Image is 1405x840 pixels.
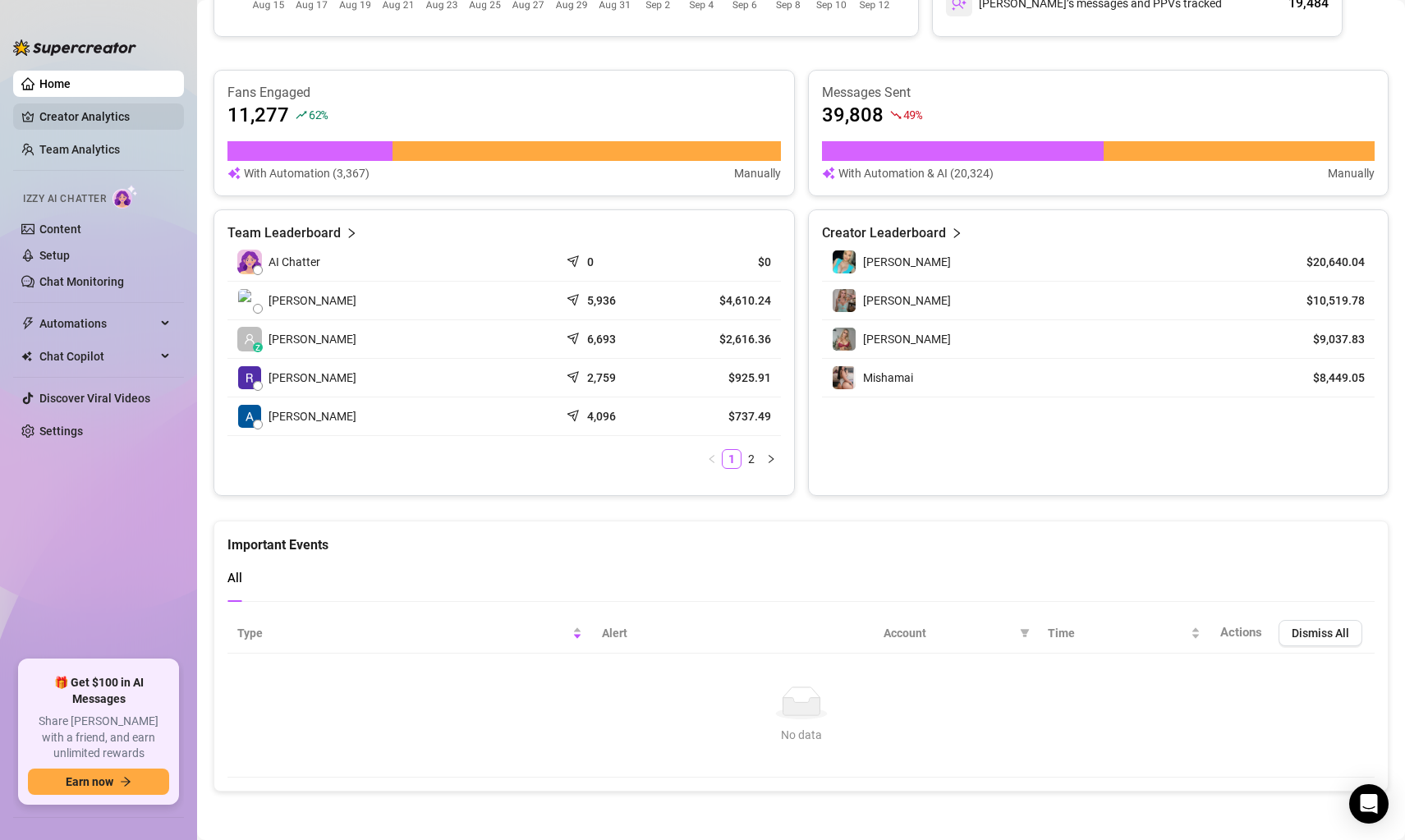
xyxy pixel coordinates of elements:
li: Previous Page [702,449,722,469]
a: 1 [723,450,741,468]
article: 2,759 [587,370,616,386]
button: Earn nowarrow-right [28,769,169,795]
span: send [567,367,583,383]
article: Creator Leaderboard [822,223,946,243]
span: Type [237,624,569,642]
a: Content [39,223,81,236]
article: With Automation (3,367) [244,164,370,182]
button: right [761,449,781,469]
article: $925.91 [680,370,771,386]
span: Actions [1220,625,1262,640]
span: Dismiss All [1292,627,1349,640]
article: $8,449.05 [1290,370,1365,386]
article: 4,096 [587,408,616,425]
img: Chat Copilot [21,351,32,362]
span: send [567,290,583,306]
span: Chat Copilot [39,343,156,370]
article: Manually [734,164,781,182]
article: $10,519.78 [1290,292,1365,309]
article: Messages Sent [822,84,1375,102]
span: Share [PERSON_NAME] with a friend, and earn unlimited rewards [28,714,169,762]
article: 11,277 [227,102,289,128]
span: [PERSON_NAME] [269,330,356,348]
div: Open Intercom Messenger [1349,784,1389,824]
img: Mishamai [833,366,856,389]
div: z [253,342,263,352]
img: Andrea Lozano [238,289,261,312]
div: No data [244,726,1358,744]
a: 2 [742,450,760,468]
span: Account [884,624,1013,642]
span: AI Chatter [269,253,320,271]
span: right [951,223,962,243]
a: Discover Viral Videos [39,392,150,405]
a: Chat Monitoring [39,275,124,288]
span: All [227,571,242,585]
span: fall [890,109,902,121]
article: $0 [680,254,771,270]
span: [PERSON_NAME] [269,369,356,387]
span: [PERSON_NAME] [863,333,951,346]
div: Important Events [227,521,1375,555]
span: Automations [39,310,156,337]
span: Time [1048,624,1187,642]
button: Dismiss All [1279,620,1362,646]
th: Alert [592,613,875,654]
article: $4,610.24 [680,292,771,309]
a: Team Analytics [39,143,120,156]
span: 🎁 Get $100 in AI Messages [28,675,169,707]
article: Team Leaderboard [227,223,341,243]
article: 6,693 [587,331,616,347]
span: rise [296,109,307,121]
li: Next Page [761,449,781,469]
article: $20,640.04 [1290,254,1365,270]
img: svg%3e [227,164,241,182]
span: [PERSON_NAME] [269,291,356,310]
th: Time [1038,613,1210,654]
a: Setup [39,249,70,262]
li: 2 [742,449,761,469]
button: left [702,449,722,469]
a: Home [39,77,71,90]
span: filter [1020,628,1030,638]
span: send [567,251,583,268]
img: Laura [833,328,856,351]
span: [PERSON_NAME] [863,255,951,269]
th: Type [227,613,592,654]
img: Laura [833,289,856,312]
span: right [766,454,776,464]
span: [PERSON_NAME] [863,294,951,307]
span: send [567,406,583,422]
article: 0 [587,254,594,270]
span: left [707,454,717,464]
span: arrow-right [120,776,131,787]
article: 5,936 [587,292,616,309]
img: AI Chatter [112,185,138,209]
article: Fans Engaged [227,84,781,102]
span: 49 % [903,107,922,122]
img: izzy-ai-chatter-avatar-DDCN_rTZ.svg [237,250,262,274]
span: user [244,333,255,345]
img: Rose Cazares [238,366,261,389]
a: Settings [39,425,83,438]
article: $9,037.83 [1290,331,1365,347]
span: [PERSON_NAME] [269,407,356,425]
span: Earn now [66,775,113,788]
article: $2,616.36 [680,331,771,347]
img: AMANDA LOZANO [238,405,261,428]
img: Emily [833,250,856,273]
span: right [346,223,357,243]
span: filter [1017,621,1033,645]
span: Mishamai [863,371,913,384]
article: Manually [1328,164,1375,182]
img: svg%3e [822,164,835,182]
span: Izzy AI Chatter [23,191,106,207]
article: With Automation & AI (20,324) [838,164,994,182]
li: 1 [722,449,742,469]
span: send [567,328,583,345]
span: thunderbolt [21,317,34,330]
span: 62 % [309,107,328,122]
article: 39,808 [822,102,884,128]
article: $737.49 [680,408,771,425]
img: logo-BBDzfeDw.svg [13,39,136,56]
